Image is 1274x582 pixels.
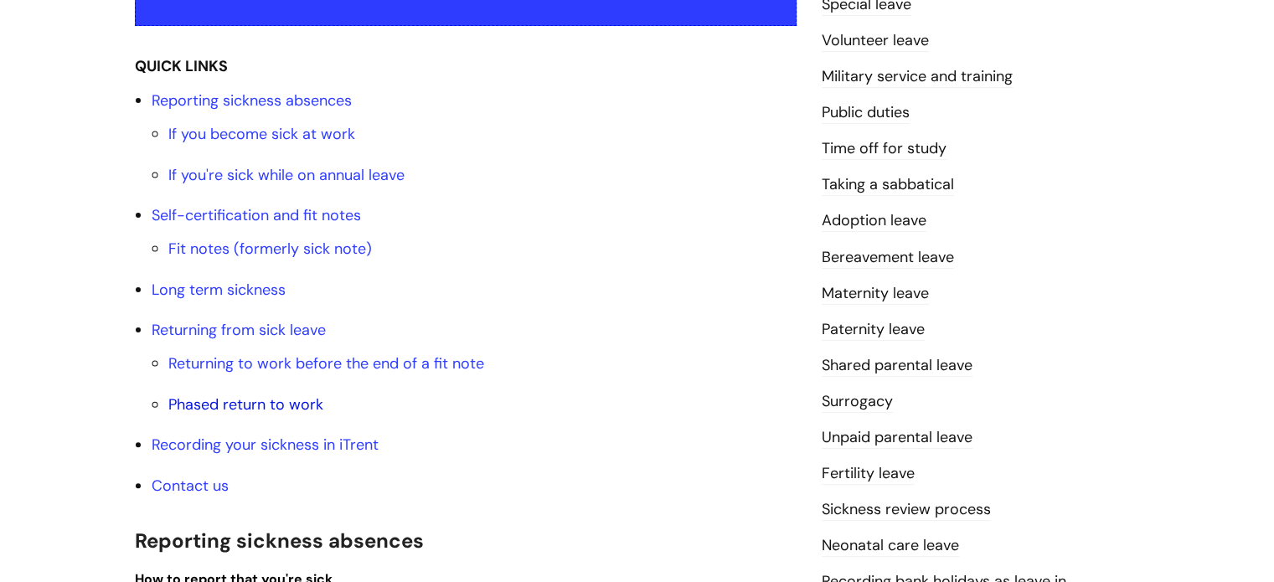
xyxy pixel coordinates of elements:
a: Returning to work before the end of a fit note [168,353,484,373]
a: Taking a sabbatical [822,174,954,196]
a: Sickness review process [822,499,991,521]
a: Fit notes (formerly sick note) [168,239,372,259]
a: Maternity leave [822,283,929,305]
a: Self-certification and fit notes [152,205,361,225]
a: Long term sickness [152,280,286,300]
a: Neonatal care leave [822,535,959,557]
a: Time off for study [822,138,946,160]
a: If you're sick while on annual leave [168,165,405,185]
a: Public duties [822,102,910,124]
a: Recording your sickness in iTrent [152,435,379,455]
a: Reporting sickness absences [152,90,352,111]
a: Surrogacy [822,391,893,413]
a: Unpaid parental leave [822,427,972,449]
a: Adoption leave [822,210,926,232]
a: Volunteer leave [822,30,929,52]
a: Shared parental leave [822,355,972,377]
span: Reporting sickness absences [135,528,424,554]
a: Contact us [152,476,229,496]
a: Fertility leave [822,463,915,485]
a: Paternity leave [822,319,925,341]
a: Bereavement leave [822,247,954,269]
a: Returning from sick leave [152,320,326,340]
a: Military service and training [822,66,1013,88]
strong: QUICK LINKS [135,56,228,76]
a: If you become sick at work [168,124,355,144]
a: Phased return to work [168,394,323,415]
